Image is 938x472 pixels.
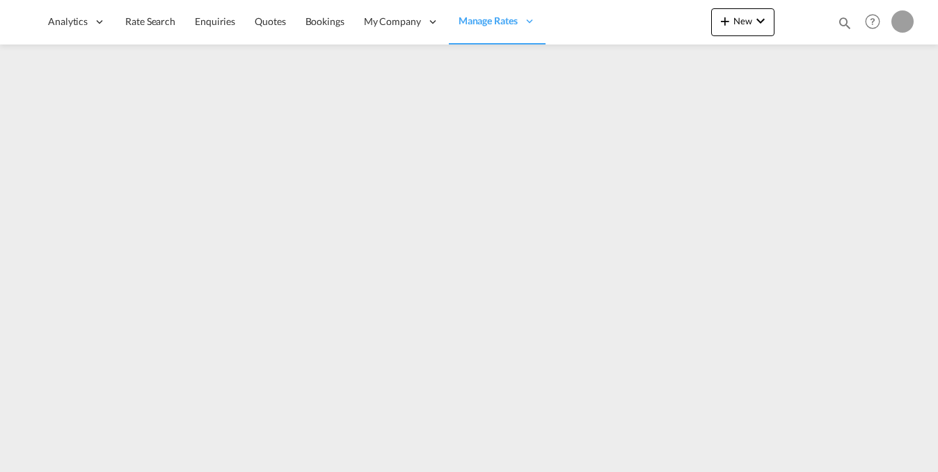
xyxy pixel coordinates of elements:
span: Analytics [48,15,88,29]
span: Enquiries [195,15,235,27]
span: New [717,15,769,26]
span: Bookings [305,15,344,27]
div: Help [861,10,891,35]
span: My Company [364,15,421,29]
span: Help [861,10,884,33]
span: Quotes [255,15,285,27]
md-icon: icon-magnify [837,15,852,31]
md-icon: icon-chevron-down [752,13,769,29]
span: Manage Rates [459,14,518,28]
div: icon-magnify [837,15,852,36]
button: icon-plus 400-fgNewicon-chevron-down [711,8,774,36]
md-icon: icon-plus 400-fg [717,13,733,29]
span: Rate Search [125,15,175,27]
